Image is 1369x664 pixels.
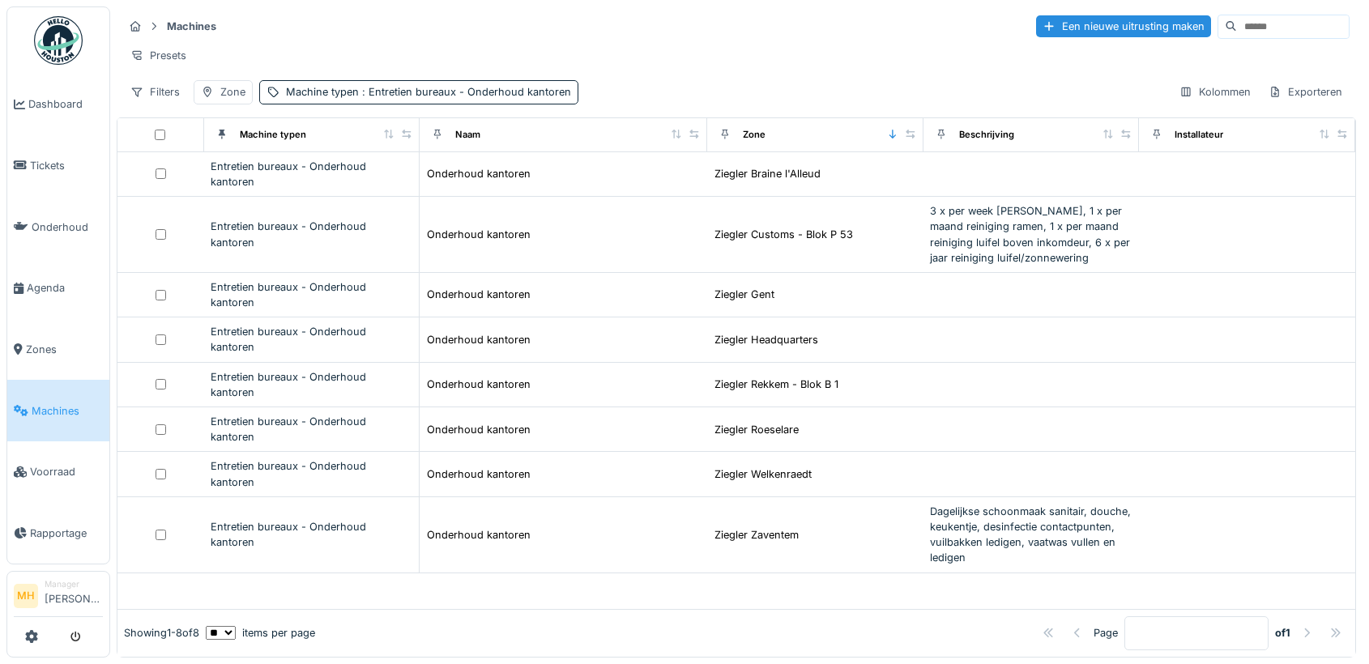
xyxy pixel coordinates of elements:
[7,441,109,503] a: Voorraad
[14,578,103,617] a: MH Manager[PERSON_NAME]
[45,578,103,613] li: [PERSON_NAME]
[7,319,109,381] a: Zones
[427,466,531,482] div: Onderhoud kantoren
[714,166,821,181] div: Ziegler Braine l'Alleud
[28,96,103,112] span: Dashboard
[455,128,480,142] div: Naam
[7,380,109,441] a: Machines
[211,369,413,400] div: Entretien bureaux - Onderhoud kantoren
[286,84,571,100] div: Machine typen
[427,227,531,242] div: Onderhoud kantoren
[7,135,109,197] a: Tickets
[714,466,812,482] div: Ziegler Welkenraedt
[714,377,838,392] div: Ziegler Rekkem - Blok B 1
[743,128,766,142] div: Zone
[206,625,315,641] div: items per page
[27,280,103,296] span: Agenda
[959,128,1014,142] div: Beschrijving
[123,44,194,67] div: Presets
[7,503,109,564] a: Rapportage
[211,279,413,310] div: Entretien bureaux - Onderhoud kantoren
[427,287,531,302] div: Onderhoud kantoren
[26,342,103,357] span: Zones
[1172,80,1258,104] div: Kolommen
[1036,15,1211,37] div: Een nieuwe uitrusting maken
[124,625,199,641] div: Showing 1 - 8 of 8
[123,80,187,104] div: Filters
[32,219,103,235] span: Onderhoud
[211,519,413,550] div: Entretien bureaux - Onderhoud kantoren
[359,86,571,98] span: : Entretien bureaux - Onderhoud kantoren
[7,258,109,319] a: Agenda
[211,458,413,489] div: Entretien bureaux - Onderhoud kantoren
[1175,128,1223,142] div: Installateur
[427,332,531,347] div: Onderhoud kantoren
[211,324,413,355] div: Entretien bureaux - Onderhoud kantoren
[211,219,413,249] div: Entretien bureaux - Onderhoud kantoren
[211,414,413,445] div: Entretien bureaux - Onderhoud kantoren
[1261,80,1350,104] div: Exporteren
[7,74,109,135] a: Dashboard
[30,526,103,541] span: Rapportage
[714,527,799,543] div: Ziegler Zaventem
[930,203,1133,266] div: 3 x per week [PERSON_NAME], 1 x per maand reiniging ramen, 1 x per maand reiniging luifel boven i...
[1275,625,1290,641] strong: of 1
[930,504,1133,566] div: Dagelijkse schoonmaak sanitair, douche, keukentje, desinfectie contactpunten, vuilbakken ledigen,...
[240,128,306,142] div: Machine typen
[427,377,531,392] div: Onderhoud kantoren
[427,422,531,437] div: Onderhoud kantoren
[160,19,223,34] strong: Machines
[220,84,245,100] div: Zone
[32,403,103,419] span: Machines
[714,227,853,242] div: Ziegler Customs - Blok P 53
[714,287,774,302] div: Ziegler Gent
[34,16,83,65] img: Badge_color-CXgf-gQk.svg
[14,584,38,608] li: MH
[30,464,103,479] span: Voorraad
[30,158,103,173] span: Tickets
[1094,625,1118,641] div: Page
[427,527,531,543] div: Onderhoud kantoren
[427,166,531,181] div: Onderhoud kantoren
[211,159,413,189] div: Entretien bureaux - Onderhoud kantoren
[714,422,799,437] div: Ziegler Roeselare
[7,196,109,258] a: Onderhoud
[714,332,818,347] div: Ziegler Headquarters
[45,578,103,590] div: Manager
